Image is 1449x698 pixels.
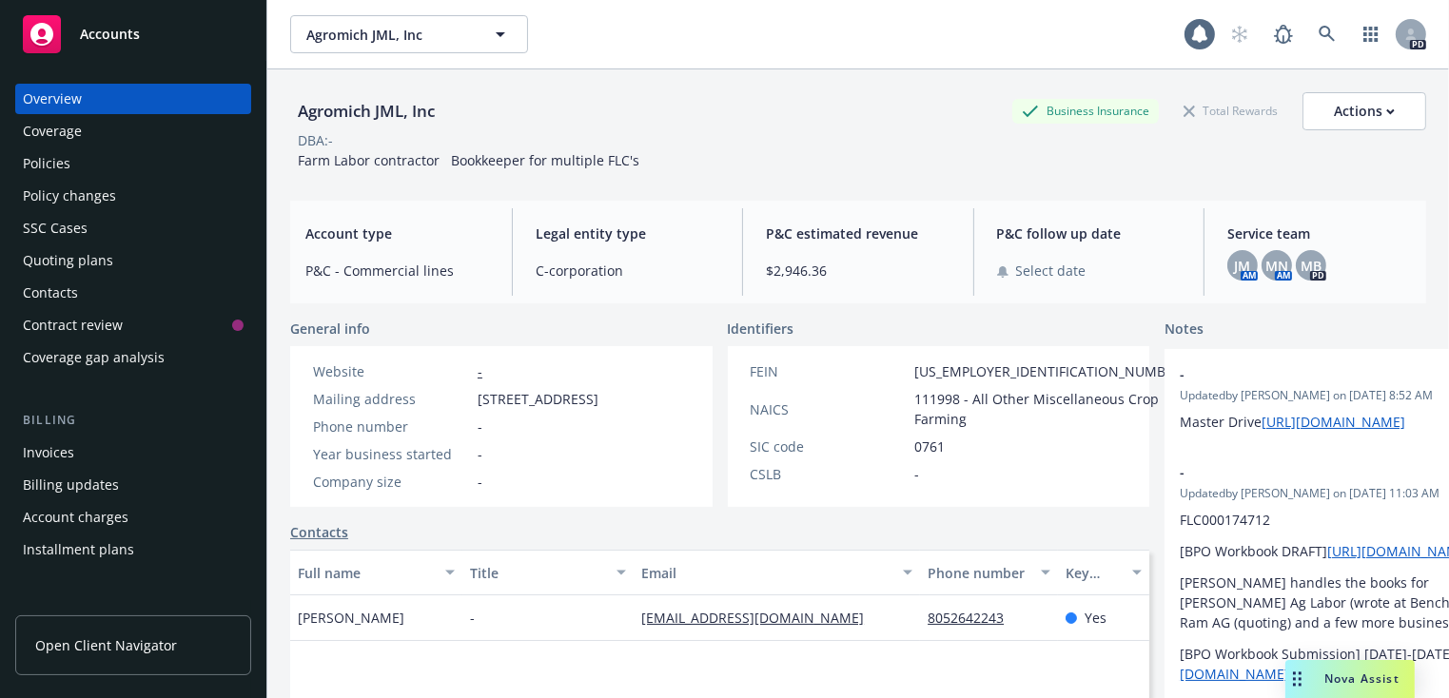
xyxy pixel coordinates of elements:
[305,223,489,243] span: Account type
[23,502,128,533] div: Account charges
[305,261,489,281] span: P&C - Commercial lines
[1165,319,1204,341] span: Notes
[478,389,598,409] span: [STREET_ADDRESS]
[15,437,251,468] a: Invoices
[15,342,251,373] a: Coverage gap analysis
[1302,92,1426,130] button: Actions
[751,464,908,484] div: CSLB
[478,444,482,464] span: -
[915,436,946,456] span: 0761
[290,522,348,542] a: Contacts
[536,223,719,243] span: Legal entity type
[23,116,82,146] div: Coverage
[751,361,908,381] div: FEIN
[15,502,251,533] a: Account charges
[290,99,442,124] div: Agromich JML, Inc
[23,278,78,308] div: Contacts
[23,342,165,373] div: Coverage gap analysis
[298,608,404,628] span: [PERSON_NAME]
[1174,99,1287,123] div: Total Rewards
[298,151,639,169] span: Farm Labor contractor Bookkeeper for multiple FLC's
[728,319,794,339] span: Identifiers
[23,245,113,276] div: Quoting plans
[23,213,88,243] div: SSC Cases
[15,411,251,430] div: Billing
[23,310,123,340] div: Contract review
[641,563,891,583] div: Email
[1016,261,1087,281] span: Select date
[1262,413,1405,431] a: [URL][DOMAIN_NAME]
[23,534,134,565] div: Installment plans
[1012,99,1159,123] div: Business Insurance
[1301,256,1322,276] span: MB
[1234,256,1250,276] span: JM
[1085,608,1106,628] span: Yes
[1324,670,1400,687] span: Nova Assist
[462,550,635,595] button: Title
[1285,660,1309,698] div: Drag to move
[997,223,1181,243] span: P&C follow up date
[1066,563,1121,583] div: Key contact
[766,223,950,243] span: P&C estimated revenue
[313,361,470,381] div: Website
[766,261,950,281] span: $2,946.36
[478,417,482,436] span: -
[536,261,719,281] span: C-corporation
[634,550,920,595] button: Email
[470,608,475,628] span: -
[23,437,74,468] div: Invoices
[915,361,1187,381] span: [US_EMPLOYER_IDENTIFICATION_NUMBER]
[15,534,251,565] a: Installment plans
[1265,256,1288,276] span: MN
[15,213,251,243] a: SSC Cases
[23,181,116,211] div: Policy changes
[15,148,251,179] a: Policies
[470,563,606,583] div: Title
[298,563,434,583] div: Full name
[920,550,1057,595] button: Phone number
[298,130,333,150] div: DBA: -
[1264,15,1302,53] a: Report a Bug
[23,84,82,114] div: Overview
[928,609,1019,627] a: 8052642243
[1221,15,1259,53] a: Start snowing
[15,310,251,340] a: Contract review
[15,84,251,114] a: Overview
[1285,660,1415,698] button: Nova Assist
[313,444,470,464] div: Year business started
[15,278,251,308] a: Contacts
[35,635,177,655] span: Open Client Navigator
[751,436,908,456] div: SIC code
[915,389,1187,429] span: 111998 - All Other Miscellaneous Crop Farming
[290,319,370,339] span: General info
[313,389,470,409] div: Mailing address
[1334,93,1395,129] div: Actions
[641,609,879,627] a: [EMAIL_ADDRESS][DOMAIN_NAME]
[478,362,482,380] a: -
[15,470,251,500] a: Billing updates
[290,550,462,595] button: Full name
[1308,15,1346,53] a: Search
[751,399,908,419] div: NAICS
[313,472,470,492] div: Company size
[15,8,251,61] a: Accounts
[15,245,251,276] a: Quoting plans
[478,472,482,492] span: -
[23,148,70,179] div: Policies
[915,464,920,484] span: -
[1227,223,1411,243] span: Service team
[1352,15,1390,53] a: Switch app
[80,27,140,42] span: Accounts
[928,563,1028,583] div: Phone number
[290,15,528,53] button: Agromich JML, Inc
[15,116,251,146] a: Coverage
[1058,550,1149,595] button: Key contact
[313,417,470,436] div: Phone number
[23,470,119,500] div: Billing updates
[15,181,251,211] a: Policy changes
[306,25,471,45] span: Agromich JML, Inc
